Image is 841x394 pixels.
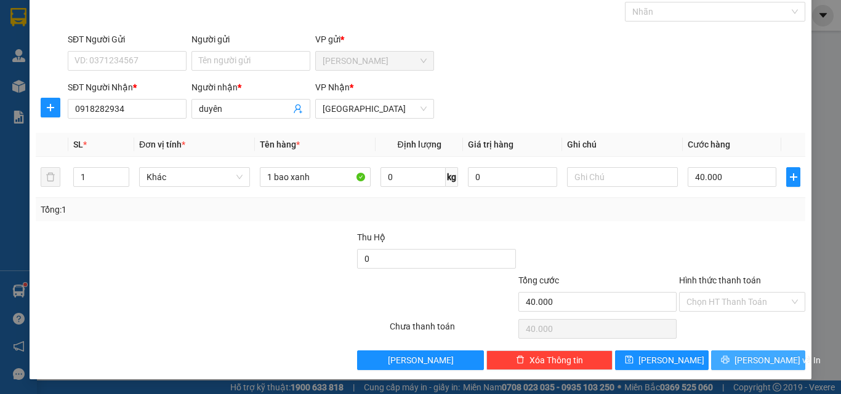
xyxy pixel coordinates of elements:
[787,172,800,182] span: plus
[191,81,310,94] div: Người nhận
[516,355,525,365] span: delete
[562,133,683,157] th: Ghi chú
[468,167,557,187] input: 0
[529,353,583,367] span: Xóa Thông tin
[315,82,350,92] span: VP Nhận
[41,98,60,117] button: plus
[260,140,300,149] span: Tên hàng
[468,140,513,149] span: Giá trị hàng
[786,167,800,187] button: plus
[41,103,60,112] span: plus
[615,350,709,370] button: save[PERSON_NAME]
[5,44,180,74] p: VP [GEOGRAPHIC_DATA]:
[293,104,303,114] span: user-add
[68,33,187,46] div: SĐT Người Gửi
[5,78,175,125] strong: Khu K1, [PERSON_NAME] [PERSON_NAME], [PERSON_NAME][GEOGRAPHIC_DATA], [GEOGRAPHIC_DATA]PRTC - 0931...
[518,275,559,285] span: Tổng cước
[734,353,821,367] span: [PERSON_NAME] và In
[139,140,185,149] span: Đơn vị tính
[323,52,427,70] span: Phan Rang
[73,140,83,149] span: SL
[191,33,310,46] div: Người gửi
[567,167,678,187] input: Ghi Chú
[260,167,371,187] input: VD: Bàn, Ghế
[446,167,458,187] span: kg
[688,140,730,149] span: Cước hàng
[34,5,151,28] strong: NHƯ QUỲNH
[5,76,81,88] span: [PERSON_NAME]:
[357,232,385,242] span: Thu Hộ
[388,320,517,341] div: Chưa thanh toán
[68,81,187,94] div: SĐT Người Nhận
[41,167,60,187] button: delete
[5,46,179,74] strong: 342 [PERSON_NAME], P1, Q10, TP.HCM - 0931 556 979
[147,168,243,186] span: Khác
[625,355,634,365] span: save
[721,355,730,365] span: printer
[679,275,761,285] label: Hình thức thanh toán
[41,203,326,216] div: Tổng: 1
[315,33,434,46] div: VP gửi
[711,350,805,370] button: printer[PERSON_NAME] và In
[397,140,441,149] span: Định lượng
[638,353,704,367] span: [PERSON_NAME]
[486,350,613,370] button: deleteXóa Thông tin
[388,353,454,367] span: [PERSON_NAME]
[357,350,483,370] button: [PERSON_NAME]
[323,100,427,118] span: Sài Gòn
